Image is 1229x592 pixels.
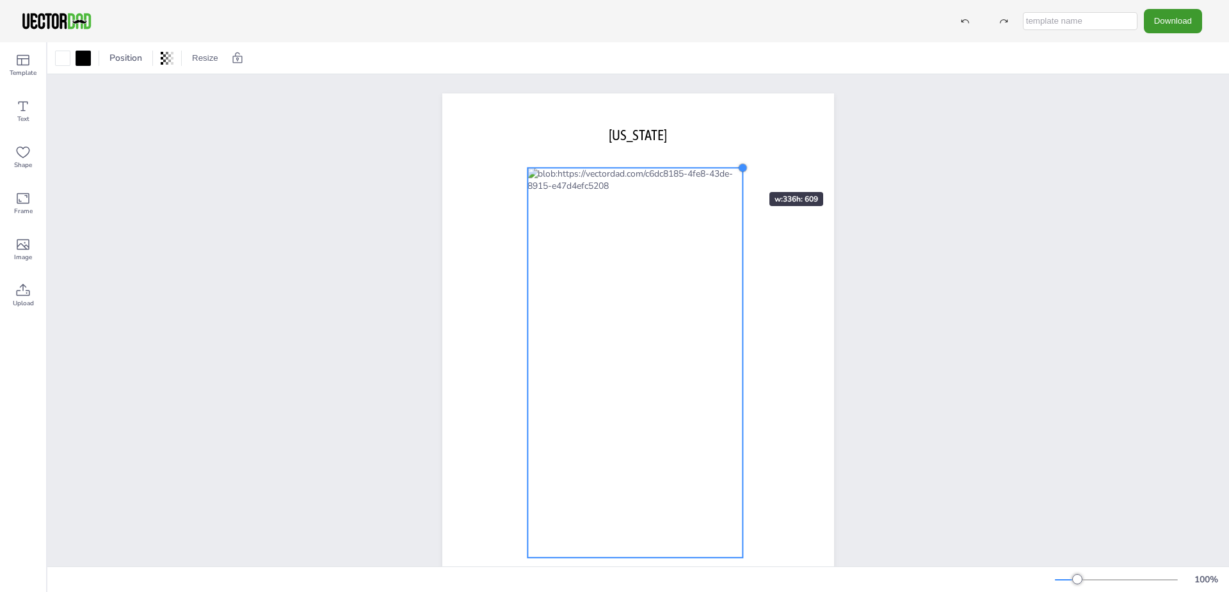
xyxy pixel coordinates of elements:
input: template name [1023,12,1137,30]
div: w: 336 h: 609 [769,192,823,206]
span: Frame [14,206,33,216]
button: Download [1144,9,1202,33]
span: Upload [13,298,34,308]
span: Template [10,68,36,78]
div: 100 % [1191,573,1221,586]
span: Text [17,114,29,124]
span: Position [107,52,145,64]
span: [US_STATE] [609,127,667,143]
span: Shape [14,160,32,170]
button: Resize [187,48,223,68]
span: Image [14,252,32,262]
img: VectorDad-1.png [20,12,93,31]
